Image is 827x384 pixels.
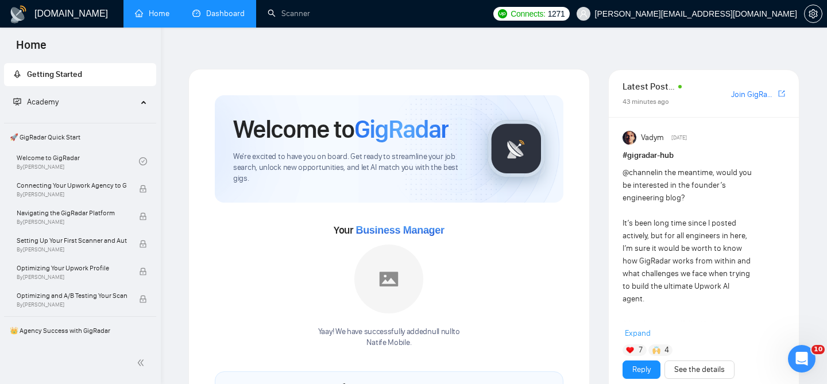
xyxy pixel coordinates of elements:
[17,149,139,174] a: Welcome to GigRadarBy[PERSON_NAME]
[623,360,660,379] button: Reply
[625,328,651,338] span: Expand
[17,301,127,308] span: By [PERSON_NAME]
[623,131,636,145] img: Vadym
[639,344,643,356] span: 7
[17,246,127,253] span: By [PERSON_NAME]
[664,360,735,379] button: See the details
[5,126,155,149] span: 🚀 GigRadar Quick Start
[13,97,59,107] span: Academy
[318,338,460,348] p: Natife Mobile .
[7,37,56,61] span: Home
[548,7,565,20] span: 1271
[5,319,155,342] span: 👑 Agency Success with GigRadar
[664,344,669,356] span: 4
[17,191,127,198] span: By [PERSON_NAME]
[17,262,127,274] span: Optimizing Your Upwork Profile
[17,207,127,219] span: Navigating the GigRadar Platform
[139,240,147,248] span: lock
[139,185,147,193] span: lock
[671,133,687,143] span: [DATE]
[511,7,545,20] span: Connects:
[4,63,156,86] li: Getting Started
[17,290,127,301] span: Optimizing and A/B Testing Your Scanner for Better Results
[778,88,785,99] a: export
[334,224,445,236] span: Your
[354,114,449,145] span: GigRadar
[354,245,423,313] img: placeholder.png
[579,10,588,18] span: user
[17,235,127,246] span: Setting Up Your First Scanner and Auto-Bidder
[13,70,21,78] span: rocket
[674,363,725,376] a: See the details
[17,180,127,191] span: Connecting Your Upwork Agency to GigRadar
[318,327,460,348] div: Yaay! We have successfully added null null to
[652,346,660,354] img: 🙌
[268,9,310,18] a: searchScanner
[498,9,507,18] img: upwork-logo.png
[135,9,169,18] a: homeHome
[139,267,147,276] span: lock
[27,97,59,107] span: Academy
[139,157,147,165] span: check-circle
[623,168,656,177] span: @channel
[355,224,444,236] span: Business Manager
[805,9,822,18] span: setting
[623,79,675,94] span: Latest Posts from the GigRadar Community
[17,274,127,281] span: By [PERSON_NAME]
[641,131,664,144] span: Vadym
[731,88,776,101] a: Join GigRadar Slack Community
[488,120,545,177] img: gigradar-logo.png
[13,98,21,106] span: fund-projection-screen
[632,363,651,376] a: Reply
[623,98,669,106] span: 43 minutes ago
[27,69,82,79] span: Getting Started
[804,5,822,23] button: setting
[139,295,147,303] span: lock
[137,357,148,369] span: double-left
[233,114,449,145] h1: Welcome to
[804,9,822,18] a: setting
[17,219,127,226] span: By [PERSON_NAME]
[623,149,785,162] h1: # gigradar-hub
[139,212,147,220] span: lock
[811,345,825,354] span: 10
[233,152,469,184] span: We're excited to have you on board. Get ready to streamline your job search, unlock new opportuni...
[788,345,816,373] iframe: Intercom live chat
[9,5,28,24] img: logo
[778,89,785,98] span: export
[192,9,245,18] a: dashboardDashboard
[626,346,634,354] img: ❤️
